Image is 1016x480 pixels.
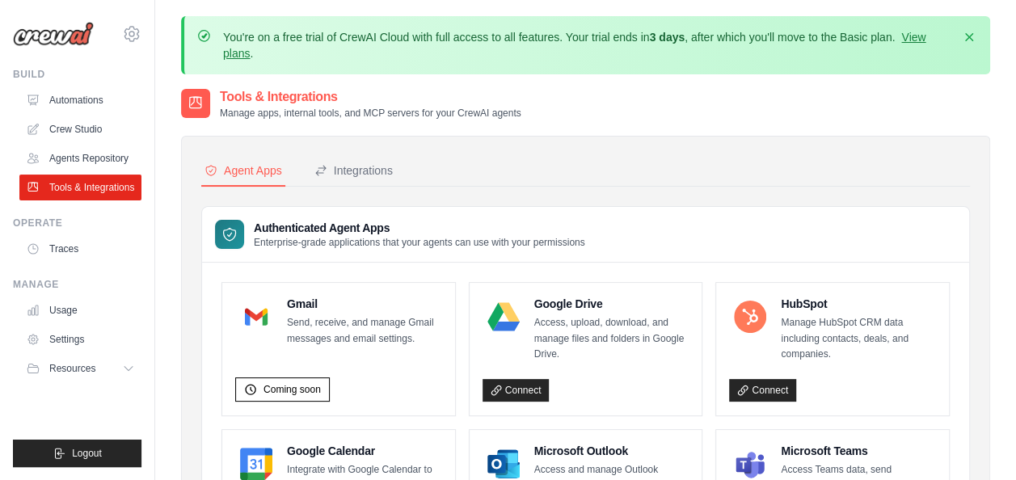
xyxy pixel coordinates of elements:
[487,448,520,480] img: Microsoft Outlook Logo
[263,383,321,396] span: Coming soon
[781,296,936,312] h4: HubSpot
[19,326,141,352] a: Settings
[287,443,442,459] h4: Google Calendar
[13,440,141,467] button: Logout
[201,156,285,187] button: Agent Apps
[781,315,936,363] p: Manage HubSpot CRM data including contacts, deals, and companies.
[534,315,689,363] p: Access, upload, download, and manage files and folders in Google Drive.
[483,379,550,402] a: Connect
[204,162,282,179] div: Agent Apps
[13,217,141,229] div: Operate
[13,68,141,81] div: Build
[729,379,796,402] a: Connect
[254,236,585,249] p: Enterprise-grade applications that your agents can use with your permissions
[649,31,685,44] strong: 3 days
[19,145,141,171] a: Agents Repository
[220,107,521,120] p: Manage apps, internal tools, and MCP servers for your CrewAI agents
[220,87,521,107] h2: Tools & Integrations
[240,448,272,480] img: Google Calendar Logo
[19,87,141,113] a: Automations
[254,220,585,236] h3: Authenticated Agent Apps
[311,156,396,187] button: Integrations
[19,175,141,200] a: Tools & Integrations
[19,297,141,323] a: Usage
[72,447,102,460] span: Logout
[287,296,442,312] h4: Gmail
[223,29,951,61] p: You're on a free trial of CrewAI Cloud with full access to all features. Your trial ends in , aft...
[314,162,393,179] div: Integrations
[49,362,95,375] span: Resources
[19,116,141,142] a: Crew Studio
[534,296,689,312] h4: Google Drive
[287,315,442,347] p: Send, receive, and manage Gmail messages and email settings.
[781,443,936,459] h4: Microsoft Teams
[734,301,766,333] img: HubSpot Logo
[734,448,766,480] img: Microsoft Teams Logo
[534,443,689,459] h4: Microsoft Outlook
[13,22,94,46] img: Logo
[13,278,141,291] div: Manage
[240,301,272,333] img: Gmail Logo
[487,301,520,333] img: Google Drive Logo
[19,356,141,381] button: Resources
[19,236,141,262] a: Traces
